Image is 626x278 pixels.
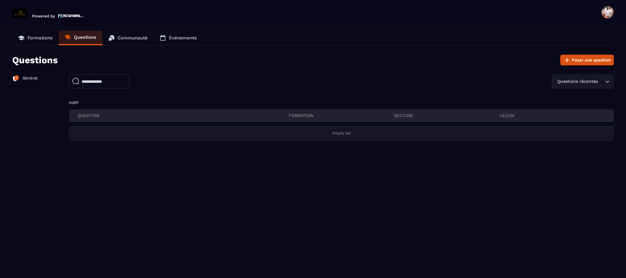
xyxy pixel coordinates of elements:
img: formation-icon-active.2ea72e5a.svg [12,75,20,82]
a: Questions [59,31,102,45]
span: Questions récentes [556,78,599,85]
p: Questions [74,35,96,40]
a: Formations [12,31,59,45]
p: Empty list [332,131,351,136]
p: leçon [500,113,605,118]
button: Poser une question [560,55,614,65]
input: Search for option [599,78,604,85]
p: Powered by [32,14,55,18]
img: logo [58,13,84,18]
div: Search for option [552,75,614,89]
a: Événements [154,31,203,45]
p: Questions [12,55,58,65]
span: sujet [69,100,79,104]
p: QUESTION [78,113,289,118]
p: section [394,113,500,118]
img: logo-branding [12,9,27,18]
p: FORMATION [289,113,394,118]
p: Événements [169,35,197,41]
p: Formations [27,35,53,41]
a: Communauté [102,31,154,45]
p: Communauté [118,35,148,41]
p: Général [23,75,38,81]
